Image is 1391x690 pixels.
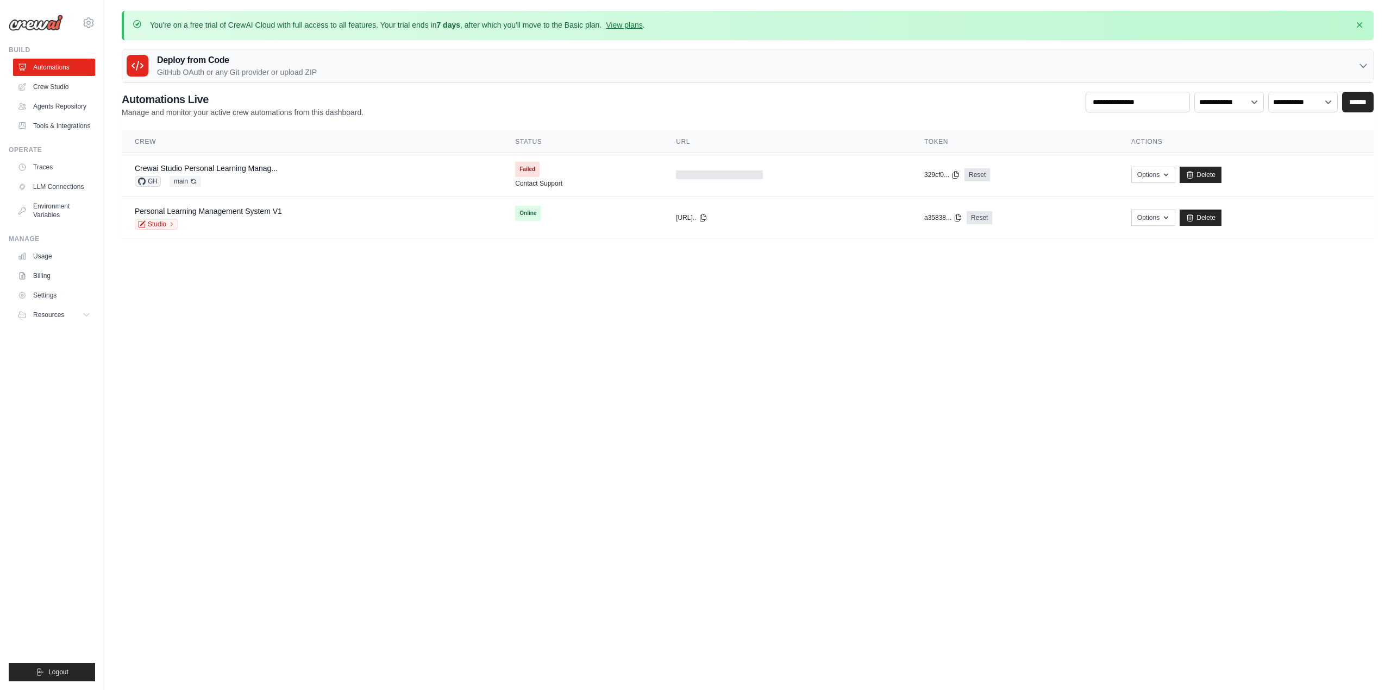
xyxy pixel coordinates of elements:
[964,168,990,181] a: Reset
[515,206,541,221] span: Online
[33,311,64,319] span: Resources
[135,219,178,230] a: Studio
[13,78,95,96] a: Crew Studio
[13,117,95,135] a: Tools & Integrations
[436,21,460,29] strong: 7 days
[9,145,95,154] div: Operate
[9,15,63,31] img: Logo
[48,668,68,676] span: Logout
[1131,167,1175,183] button: Options
[170,176,201,187] span: main
[502,131,663,153] th: Status
[9,46,95,54] div: Build
[13,267,95,284] a: Billing
[150,20,645,30] p: You're on a free trial of CrewAI Cloud with full access to all features. Your trial ends in , aft...
[9,663,95,681] button: Logout
[1180,210,1221,226] a: Delete
[911,131,1118,153] th: Token
[13,178,95,195] a: LLM Connections
[13,248,95,265] a: Usage
[1180,167,1221,183] a: Delete
[122,92,364,107] h2: Automations Live
[122,107,364,118] p: Manage and monitor your active crew automations from this dashboard.
[157,67,317,78] p: GitHub OAuth or any Git provider or upload ZIP
[135,207,282,216] a: Personal Learning Management System V1
[135,176,161,187] span: GH
[515,162,540,177] span: Failed
[515,179,562,188] a: Contact Support
[1131,210,1175,226] button: Options
[157,54,317,67] h3: Deploy from Code
[13,59,95,76] a: Automations
[13,287,95,304] a: Settings
[924,213,962,222] button: a35838...
[1337,638,1391,690] iframe: Chat Widget
[13,198,95,224] a: Environment Variables
[13,98,95,115] a: Agents Repository
[967,211,992,224] a: Reset
[135,164,278,173] a: Crewai Studio Personal Learning Manag...
[122,131,502,153] th: Crew
[663,131,911,153] th: URL
[9,235,95,243] div: Manage
[13,306,95,324] button: Resources
[13,159,95,176] a: Traces
[924,170,960,179] button: 329cf0...
[1118,131,1374,153] th: Actions
[606,21,642,29] a: View plans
